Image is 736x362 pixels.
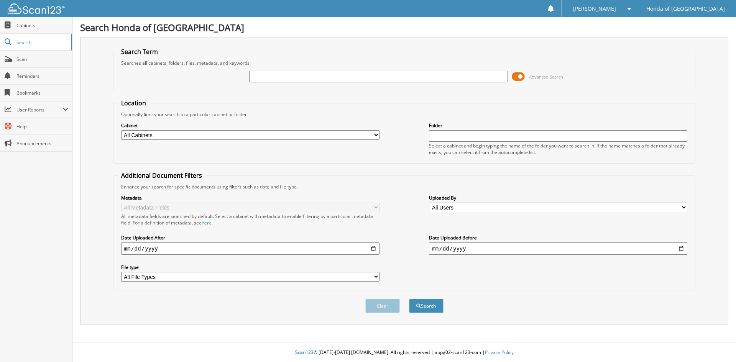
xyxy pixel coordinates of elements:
[429,122,687,129] label: Folder
[485,349,514,355] a: Privacy Policy
[573,7,616,11] span: [PERSON_NAME]
[117,99,150,107] legend: Location
[117,183,692,190] div: Enhance your search for specific documents using filters such as date and file type.
[646,7,725,11] span: Honda of [GEOGRAPHIC_DATA]
[16,140,68,147] span: Announcements
[16,123,68,130] span: Help
[295,349,314,355] span: Scan123
[121,122,379,129] label: Cabinet
[16,39,67,46] span: Search
[121,195,379,201] label: Metadata
[429,242,687,255] input: end
[16,73,68,79] span: Reminders
[16,106,63,113] span: User Reports
[121,242,379,255] input: start
[16,22,68,29] span: Cabinets
[121,234,379,241] label: Date Uploaded After
[16,90,68,96] span: Bookmarks
[117,48,162,56] legend: Search Term
[202,219,212,226] a: here
[529,74,563,80] span: Advanced Search
[117,60,692,66] div: Searches all cabinets, folders, files, metadata, and keywords
[80,21,728,34] h1: Search Honda of [GEOGRAPHIC_DATA]
[429,143,687,156] div: Select a cabinet and begin typing the name of the folder you want to search in. If the name match...
[365,299,400,313] button: Clear
[429,195,687,201] label: Uploaded By
[8,3,65,14] img: scan123-logo-white.svg
[117,171,206,180] legend: Additional Document Filters
[121,213,379,226] div: All metadata fields are searched by default. Select a cabinet with metadata to enable filtering b...
[117,111,692,118] div: Optionally limit your search to a particular cabinet or folder
[72,343,736,362] div: © [DATE]-[DATE] [DOMAIN_NAME]. All rights reserved | appg02-scan123-com |
[121,264,379,270] label: File type
[429,234,687,241] label: Date Uploaded Before
[409,299,444,313] button: Search
[16,56,68,62] span: Scan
